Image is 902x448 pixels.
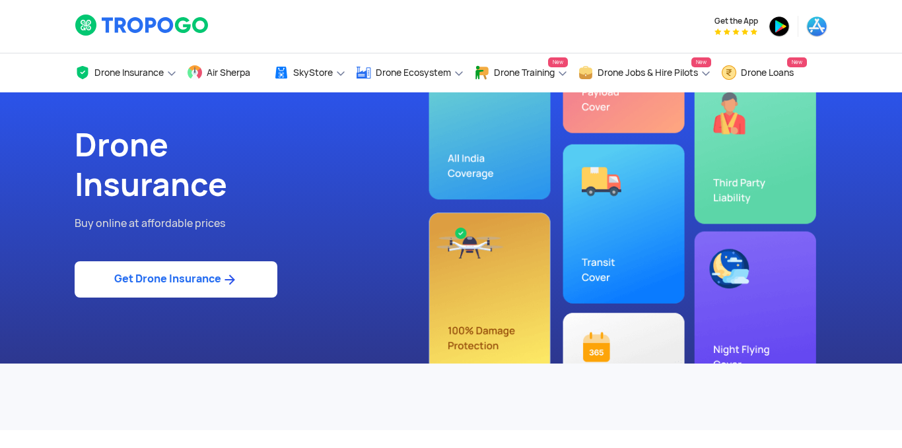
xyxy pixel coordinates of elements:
[691,57,711,67] span: New
[187,53,263,92] a: Air Sherpa
[806,16,827,37] img: ic_appstore.png
[548,57,568,67] span: New
[75,261,277,298] a: Get Drone Insurance
[721,53,807,92] a: Drone LoansNew
[578,53,711,92] a: Drone Jobs & Hire PilotsNew
[474,53,568,92] a: Drone TrainingNew
[94,67,164,78] span: Drone Insurance
[221,272,238,288] img: ic_arrow_forward_blue.svg
[273,53,346,92] a: SkyStore
[741,67,794,78] span: Drone Loans
[494,67,555,78] span: Drone Training
[714,28,757,35] img: App Raking
[714,16,758,26] span: Get the App
[376,67,451,78] span: Drone Ecosystem
[356,53,464,92] a: Drone Ecosystem
[75,125,441,205] h1: Drone Insurance
[293,67,333,78] span: SkyStore
[75,53,177,92] a: Drone Insurance
[787,57,807,67] span: New
[75,215,441,232] p: Buy online at affordable prices
[769,16,790,37] img: ic_playstore.png
[75,14,210,36] img: logoHeader.svg
[207,67,250,78] span: Air Sherpa
[598,67,698,78] span: Drone Jobs & Hire Pilots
